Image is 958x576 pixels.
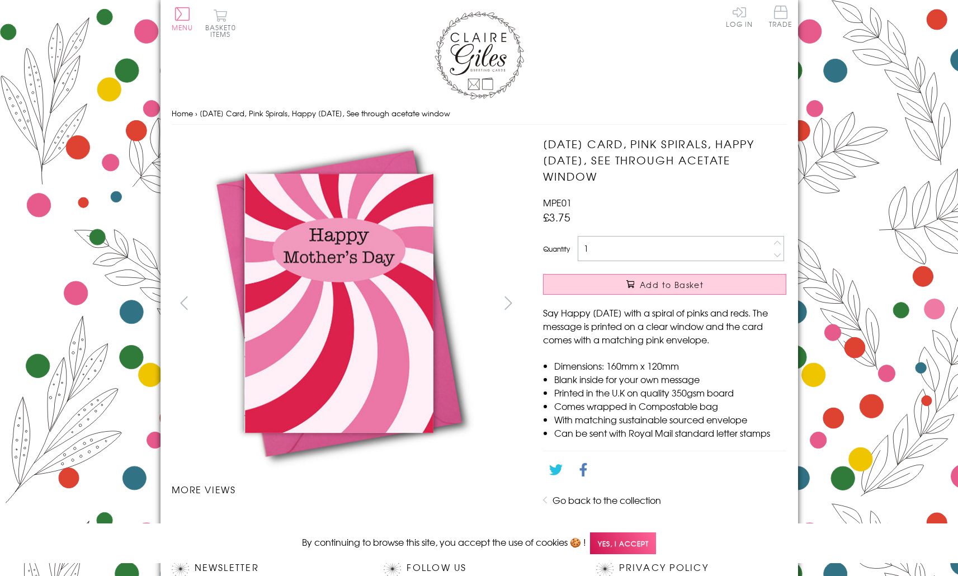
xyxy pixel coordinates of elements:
[554,359,786,372] li: Dimensions: 160mm x 120mm
[171,136,507,471] img: Mother's Day Card, Pink Spirals, Happy Mother's Day, See through acetate window
[543,196,572,209] span: MPE01
[172,7,194,31] button: Menu
[495,290,521,315] button: next
[259,507,346,532] li: Carousel Page 2
[726,6,753,27] a: Log In
[210,22,236,39] span: 0 items
[346,507,433,532] li: Carousel Page 3
[543,136,786,184] h1: [DATE] Card, Pink Spirals, Happy [DATE], See through acetate window
[433,507,521,532] li: Carousel Page 4
[172,507,259,532] li: Carousel Page 1 (Current Slide)
[554,399,786,413] li: Comes wrapped in Compostable bag
[172,507,521,532] ul: Carousel Pagination
[172,102,787,125] nav: breadcrumbs
[172,290,197,315] button: prev
[590,532,656,554] span: Yes, I accept
[553,493,661,507] a: Go back to the collection
[640,279,704,290] span: Add to Basket
[543,244,570,254] label: Quantity
[554,386,786,399] li: Printed in the U.K on quality 350gsm board
[619,560,708,575] a: Privacy Policy
[543,209,570,225] span: £3.75
[543,306,786,346] p: Say Happy [DATE] with a spiral of pinks and reds. The message is printed on a clear window and th...
[195,108,197,119] span: ›
[554,372,786,386] li: Blank inside for your own message
[769,6,792,30] a: Trade
[554,413,786,426] li: With matching sustainable sourced envelope
[172,22,194,32] span: Menu
[554,426,786,440] li: Can be sent with Royal Mail standard letter stamps
[172,108,193,119] a: Home
[769,6,792,27] span: Trade
[521,136,856,471] img: Mother's Day Card, Pink Spirals, Happy Mother's Day, See through acetate window
[205,9,236,37] button: Basket0 items
[543,274,786,295] button: Add to Basket
[172,483,521,496] h3: More views
[435,11,524,100] img: Claire Giles Greetings Cards
[200,108,450,119] span: [DATE] Card, Pink Spirals, Happy [DATE], See through acetate window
